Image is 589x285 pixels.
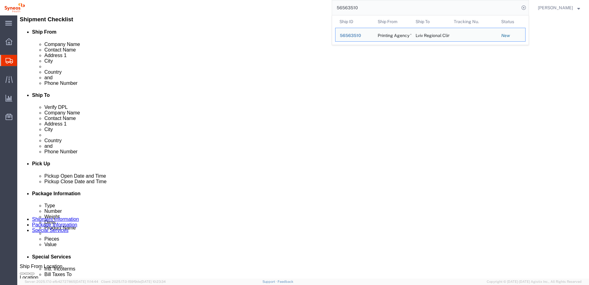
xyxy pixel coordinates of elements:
div: 56563510 [340,32,369,39]
img: logo [4,3,25,12]
a: Support [262,280,278,283]
span: Client: 2025.17.0-159f9de [101,280,166,283]
div: Printing Agency "Copy Shop" [378,28,407,41]
span: Natan Tateishi [538,4,573,11]
div: New [501,32,521,39]
span: [DATE] 11:14:44 [75,280,98,283]
div: Lviv Regional Clinical Psychiatric Hospital", Department #25 [416,28,445,41]
th: Status [497,15,526,28]
span: 56563510 [340,33,361,38]
input: Search for shipment number, reference number [332,0,519,15]
table: Search Results [335,15,529,45]
th: Ship ID [335,15,373,28]
iframe: FS Legacy Container [17,15,589,279]
span: Server: 2025.17.0-efb42727865 [25,280,98,283]
th: Ship To [411,15,449,28]
th: Tracking Nu. [449,15,497,28]
span: Copyright © [DATE]-[DATE] Agistix Inc., All Rights Reserved [487,279,582,284]
th: Ship From [373,15,412,28]
span: [DATE] 10:23:34 [141,280,166,283]
a: Feedback [278,280,293,283]
button: [PERSON_NAME] [538,4,580,11]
